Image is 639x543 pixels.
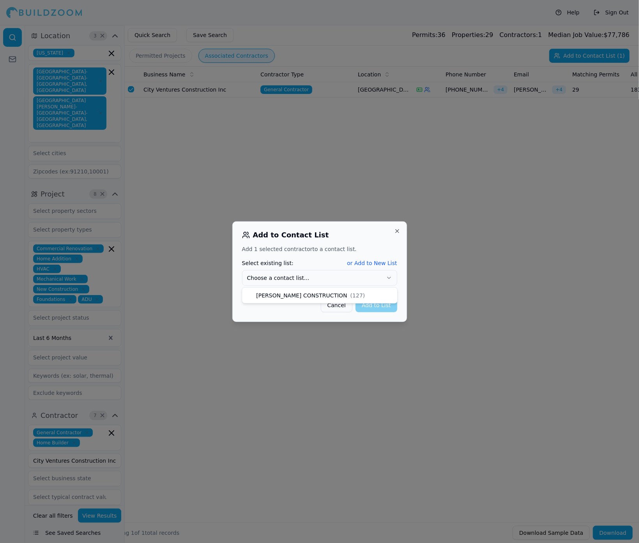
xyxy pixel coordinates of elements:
[350,292,365,299] span: ( 127 )
[256,292,347,299] span: [PERSON_NAME] CONSTRUCTION
[321,298,352,312] button: Cancel
[242,231,397,239] h2: Add to Contact List
[347,259,397,267] button: or Add to New List
[242,245,397,253] div: Add 1 selected contractor to a contact list.
[242,259,294,267] span: Select existing list:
